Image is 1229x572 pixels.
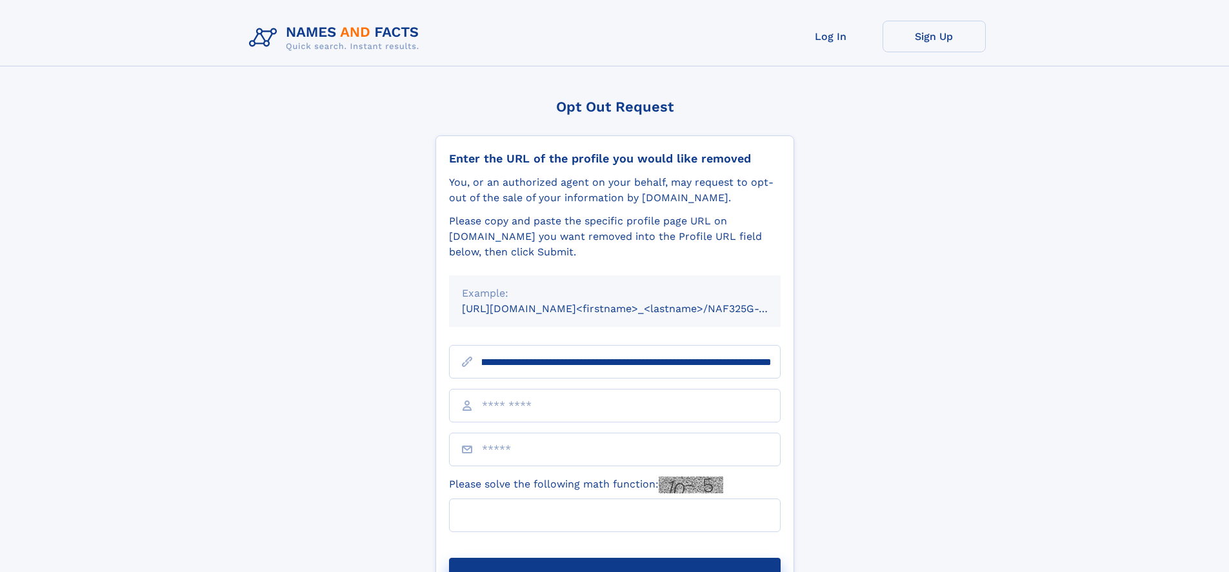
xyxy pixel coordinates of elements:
[779,21,883,52] a: Log In
[449,213,781,260] div: Please copy and paste the specific profile page URL on [DOMAIN_NAME] you want removed into the Pr...
[449,152,781,166] div: Enter the URL of the profile you would like removed
[449,175,781,206] div: You, or an authorized agent on your behalf, may request to opt-out of the sale of your informatio...
[462,302,805,315] small: [URL][DOMAIN_NAME]<firstname>_<lastname>/NAF325G-xxxxxxxx
[244,21,430,55] img: Logo Names and Facts
[883,21,986,52] a: Sign Up
[435,99,794,115] div: Opt Out Request
[449,477,723,493] label: Please solve the following math function:
[462,286,768,301] div: Example:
